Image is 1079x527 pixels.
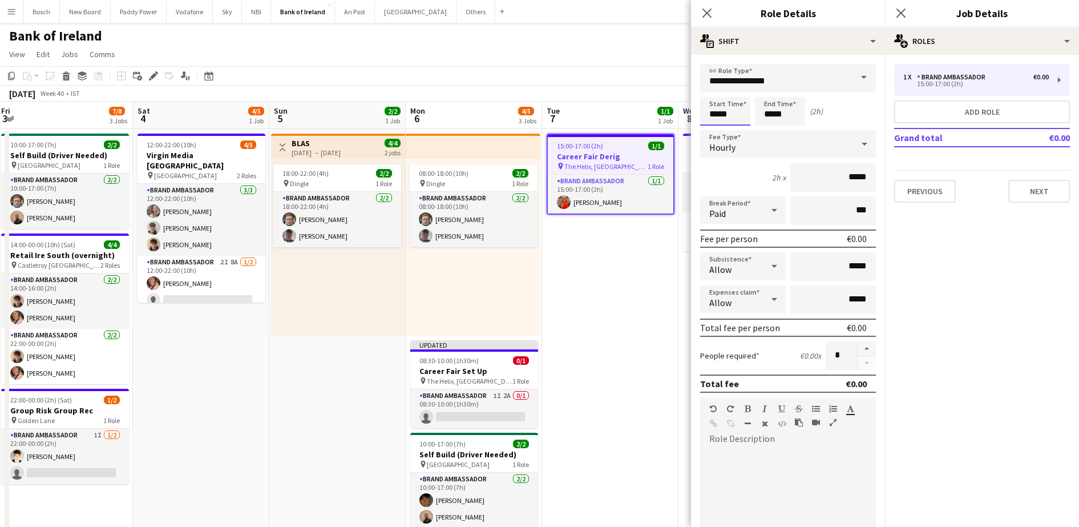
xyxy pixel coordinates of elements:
[903,73,917,81] div: 1 x
[778,419,786,428] button: HTML Code
[648,142,664,150] span: 1/1
[894,180,956,203] button: Previous
[513,440,529,448] span: 2/2
[700,351,759,361] label: People required
[648,162,664,171] span: 1 Role
[375,179,392,188] span: 1 Role
[513,356,529,365] span: 0/1
[519,116,536,125] div: 3 Jobs
[772,172,786,183] div: 2h x
[385,107,401,115] span: 2/2
[456,1,495,23] button: Others
[778,404,786,413] button: Underline
[743,404,751,413] button: Bold
[335,1,375,23] button: An Post
[545,112,560,125] span: 7
[104,140,120,149] span: 2/2
[23,1,60,23] button: Bosch
[60,1,111,23] button: New Board
[846,404,854,413] button: Text Color
[683,134,811,251] app-job-card: 07:00-17:00 (10h)2/2Branding Set Up [GEOGRAPHIC_DATA] 82 RolesBrand Ambassador1/107:00-09:00 (2h)...
[18,416,55,425] span: Golden Lane
[812,418,820,427] button: Insert video
[894,100,1070,123] button: Add role
[547,106,560,116] span: Tue
[138,256,265,311] app-card-role: Brand Ambassador2I8A1/212:00-22:00 (10h)[PERSON_NAME]
[85,47,120,62] a: Comms
[700,322,780,333] div: Total fee per person
[136,112,150,125] span: 4
[847,233,867,244] div: €0.00
[795,404,803,413] button: Strikethrough
[564,162,648,171] span: The Helix, [GEOGRAPHIC_DATA]
[18,261,100,269] span: Castletroy [GEOGRAPHIC_DATA]
[248,107,264,115] span: 4/5
[103,416,120,425] span: 1 Role
[9,88,35,99] div: [DATE]
[138,150,265,171] h3: Virgin Media [GEOGRAPHIC_DATA]
[56,47,83,62] a: Jobs
[273,164,401,247] app-job-card: 18:00-22:00 (4h)2/2 Dingle1 RoleBrand Ambassador2/218:00-22:00 (4h)[PERSON_NAME][PERSON_NAME]
[292,138,341,148] h3: BLAS
[709,404,717,413] button: Undo
[410,366,538,376] h3: Career Fair Set Up
[37,49,50,59] span: Edit
[512,169,528,178] span: 2/2
[385,116,400,125] div: 1 Job
[9,27,102,45] h1: Bank of Ireland
[512,377,529,385] span: 1 Role
[292,148,341,157] div: [DATE] → [DATE]
[32,47,54,62] a: Edit
[273,192,401,247] app-card-role: Brand Ambassador2/218:00-22:00 (4h)[PERSON_NAME][PERSON_NAME]
[104,396,120,404] span: 1/2
[38,89,66,98] span: Week 40
[9,49,25,59] span: View
[1,429,129,484] app-card-role: Brand Ambassador1I1/222:00-00:00 (2h)[PERSON_NAME]
[18,161,80,170] span: [GEOGRAPHIC_DATA]
[709,297,732,308] span: Allow
[761,404,769,413] button: Italic
[419,356,479,365] span: 08:30-10:00 (1h30m)
[376,169,392,178] span: 2/2
[100,261,120,269] span: 2 Roles
[800,351,821,361] div: €0.00 x
[249,116,264,125] div: 1 Job
[795,418,803,427] button: Paste as plain text
[709,142,736,153] span: Hourly
[109,107,125,115] span: 7/8
[138,184,265,256] app-card-role: Brand Ambassador3/312:00-22:00 (10h)[PERSON_NAME][PERSON_NAME][PERSON_NAME]
[917,73,990,81] div: Brand Ambassador
[10,240,75,249] span: 14:00-00:00 (10h) (Sat)
[1016,128,1070,147] td: €0.00
[709,264,732,275] span: Allow
[548,175,673,214] app-card-role: Brand Ambassador1/115:00-17:00 (2h)[PERSON_NAME]
[548,151,673,162] h3: Career Fair Derig
[419,169,468,178] span: 08:00-18:00 (10h)
[290,179,309,188] span: Dingle
[154,171,217,180] span: [GEOGRAPHIC_DATA]
[110,116,127,125] div: 3 Jobs
[103,161,120,170] span: 1 Role
[1,134,129,229] app-job-card: 10:00-17:00 (7h)2/2Self Build (Driver Needed) [GEOGRAPHIC_DATA]1 RoleBrand Ambassador2/210:00-17:...
[426,179,445,188] span: Dingle
[409,112,425,125] span: 6
[683,150,811,160] h3: Branding Set Up
[1033,73,1049,81] div: €0.00
[683,174,811,212] app-card-role: Brand Ambassador1/107:00-09:00 (2h)[PERSON_NAME]
[1,106,10,116] span: Fri
[1,405,129,416] h3: Group Risk Group Rec
[282,169,329,178] span: 18:00-22:00 (4h)
[683,212,811,251] app-card-role: Brand Ambassador1/115:00-17:00 (2h)[PERSON_NAME]
[658,116,673,125] div: 1 Job
[410,389,538,428] app-card-role: Brand Ambassador1I2A0/108:30-10:00 (1h30m)
[1,389,129,484] div: 22:00-00:00 (2h) (Sat)1/2Group Risk Group Rec Golden Lane1 RoleBrand Ambassador1I1/222:00-00:00 (...
[1008,180,1070,203] button: Next
[419,440,466,448] span: 10:00-17:00 (7h)
[71,89,80,98] div: IST
[237,171,256,180] span: 2 Roles
[138,134,265,303] app-job-card: 12:00-22:00 (10h)4/5Virgin Media [GEOGRAPHIC_DATA] [GEOGRAPHIC_DATA]2 RolesBrand Ambassador3/312:...
[167,1,213,23] button: Vodafone
[726,404,734,413] button: Redo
